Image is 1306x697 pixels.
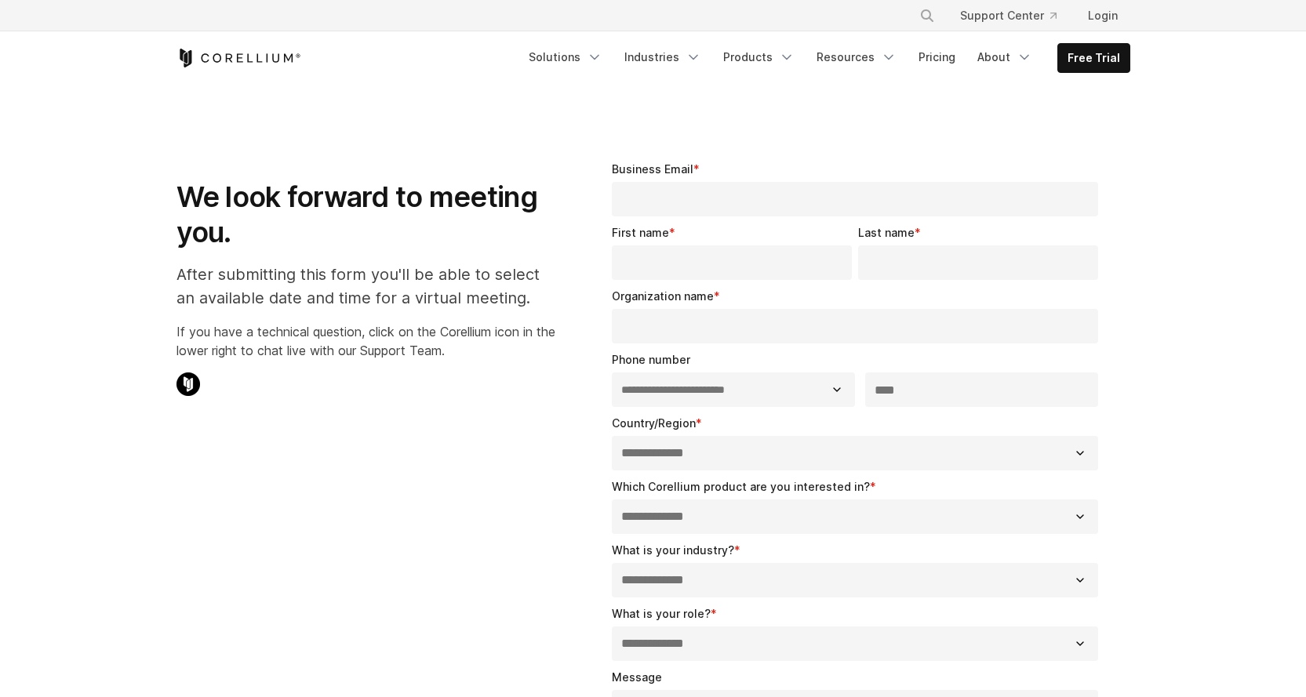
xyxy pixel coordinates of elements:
[612,607,711,620] span: What is your role?
[519,43,1130,73] div: Navigation Menu
[612,289,714,303] span: Organization name
[176,180,555,250] h1: We look forward to meeting you.
[612,416,696,430] span: Country/Region
[913,2,941,30] button: Search
[858,226,915,239] span: Last name
[714,43,804,71] a: Products
[807,43,906,71] a: Resources
[176,263,555,310] p: After submitting this form you'll be able to select an available date and time for a virtual meet...
[612,670,662,684] span: Message
[615,43,711,71] a: Industries
[176,372,200,396] img: Corellium Chat Icon
[948,2,1069,30] a: Support Center
[612,543,734,557] span: What is your industry?
[909,43,965,71] a: Pricing
[519,43,612,71] a: Solutions
[612,226,669,239] span: First name
[612,162,693,176] span: Business Email
[612,480,870,493] span: Which Corellium product are you interested in?
[176,49,301,67] a: Corellium Home
[968,43,1042,71] a: About
[612,353,690,366] span: Phone number
[900,2,1130,30] div: Navigation Menu
[1075,2,1130,30] a: Login
[176,322,555,360] p: If you have a technical question, click on the Corellium icon in the lower right to chat live wit...
[1058,44,1130,72] a: Free Trial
